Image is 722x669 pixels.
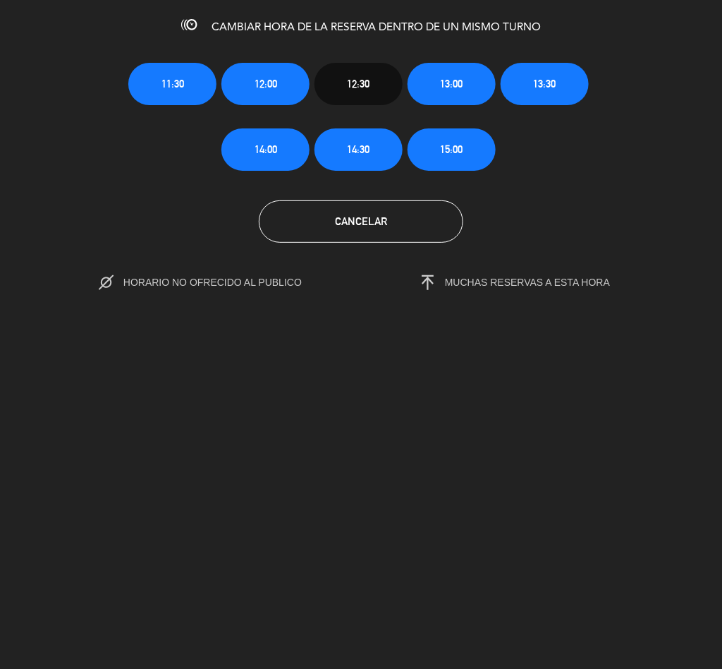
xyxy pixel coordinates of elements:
span: 12:00 [255,76,277,92]
span: 13:00 [441,76,463,92]
span: Cancelar [335,215,387,227]
button: Cancelar [259,200,463,243]
span: 13:30 [534,76,556,92]
span: 14:00 [255,141,277,157]
button: 12:30 [314,63,403,105]
button: 12:00 [221,63,310,105]
span: 14:30 [348,141,370,157]
span: 11:30 [161,76,184,92]
button: 14:30 [314,128,403,171]
span: HORARIO NO OFRECIDO AL PUBLICO [123,277,331,288]
span: MUCHAS RESERVAS A ESTA HORA [445,277,610,288]
button: 11:30 [128,63,216,105]
span: 15:00 [441,141,463,157]
span: CAMBIAR HORA DE LA RESERVA DENTRO DE UN MISMO TURNO [212,22,541,33]
button: 14:00 [221,128,310,171]
button: 13:30 [501,63,589,105]
button: 13:00 [408,63,496,105]
button: 15:00 [408,128,496,171]
span: 12:30 [348,76,370,92]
